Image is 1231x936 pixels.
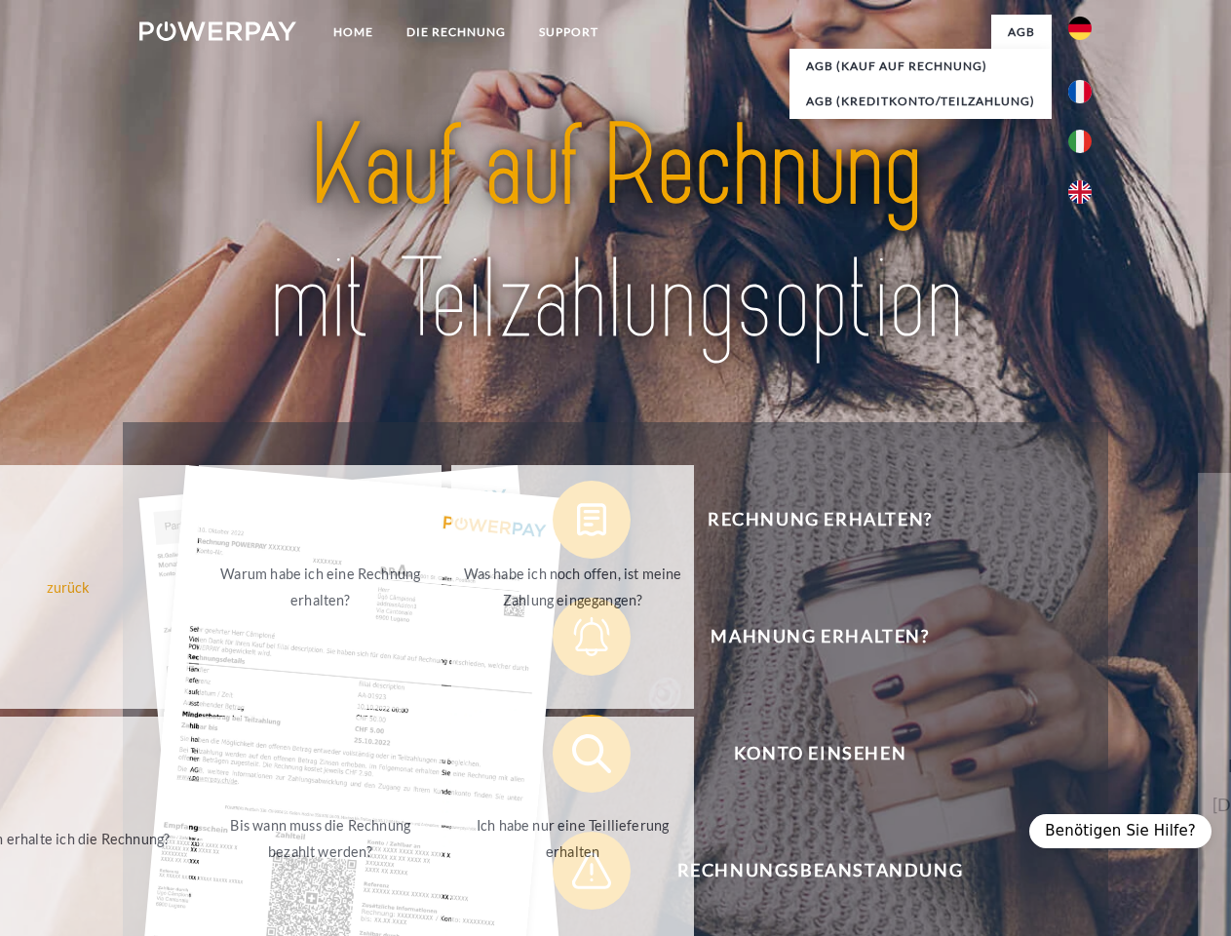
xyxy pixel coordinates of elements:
span: Rechnung erhalten? [581,481,1058,559]
a: Was habe ich noch offen, ist meine Zahlung eingegangen? [451,465,694,709]
button: Mahnung erhalten? [553,598,1059,676]
a: Home [317,15,390,50]
span: Konto einsehen [581,715,1058,793]
img: en [1068,180,1092,204]
img: logo-powerpay-white.svg [139,21,296,41]
img: title-powerpay_de.svg [186,94,1045,373]
img: fr [1068,80,1092,103]
a: SUPPORT [522,15,615,50]
a: AGB (Kreditkonto/Teilzahlung) [789,84,1052,119]
span: Rechnungsbeanstandung [581,832,1058,910]
span: Mahnung erhalten? [581,598,1058,676]
a: agb [991,15,1052,50]
div: Warum habe ich eine Rechnung erhalten? [211,561,430,613]
button: Konto einsehen [553,715,1059,793]
img: de [1068,17,1092,40]
div: Was habe ich noch offen, ist meine Zahlung eingegangen? [463,561,682,613]
a: DIE RECHNUNG [390,15,522,50]
div: Bis wann muss die Rechnung bezahlt werden? [211,812,430,865]
div: Benötigen Sie Hilfe? [1029,814,1212,848]
div: Ich habe nur eine Teillieferung erhalten [463,812,682,865]
a: AGB (Kauf auf Rechnung) [789,49,1052,84]
button: Rechnungsbeanstandung [553,832,1059,910]
img: it [1068,130,1092,153]
button: Rechnung erhalten? [553,481,1059,559]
